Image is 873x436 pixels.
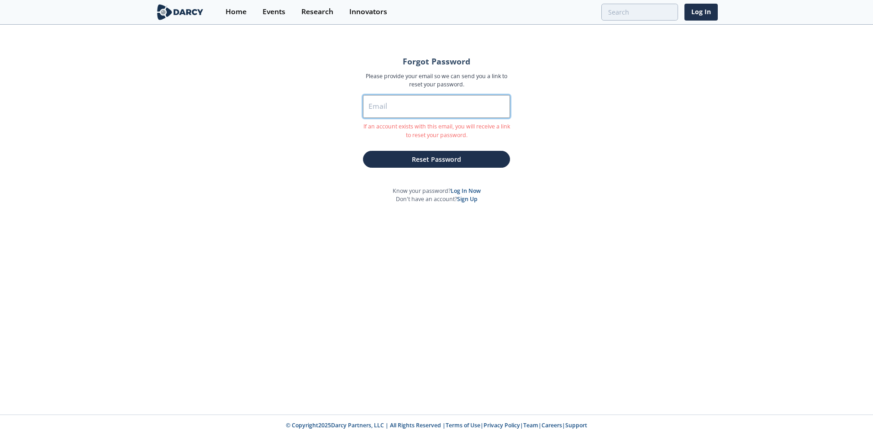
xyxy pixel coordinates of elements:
[396,195,478,203] p: Don't have an account?
[301,8,333,16] div: Research
[484,421,520,429] a: Privacy Policy
[565,421,587,429] a: Support
[226,8,247,16] div: Home
[451,187,481,195] a: Log In Now
[363,151,510,168] button: Reset Password
[99,421,774,430] p: © Copyright 2025 Darcy Partners, LLC | All Rights Reserved | | | | |
[349,8,387,16] div: Innovators
[393,187,481,195] p: Know your password?
[155,4,205,20] img: logo-wide.svg
[363,72,510,89] p: Please provide your email so we can send you a link to reset your password.
[542,421,562,429] a: Careers
[363,95,510,118] input: Email
[684,4,718,21] a: Log In
[363,58,510,66] h2: Forgot Password
[523,421,538,429] a: Team
[363,122,510,139] p: If an account exists with this email, you will receive a link to reset your password.
[446,421,480,429] a: Terms of Use
[601,4,678,21] input: Advanced Search
[457,195,478,203] a: Sign Up
[263,8,285,16] div: Events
